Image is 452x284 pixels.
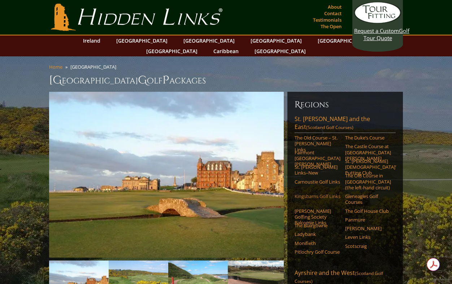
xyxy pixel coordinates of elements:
a: Pitlochry Golf Course [295,249,340,255]
a: Gleneagles Golf Courses [345,193,391,205]
span: Request a Custom [354,27,399,34]
a: [PERSON_NAME] [345,225,391,231]
a: Home [49,64,62,70]
span: (Scotland Golf Courses) [306,124,353,130]
a: [GEOGRAPHIC_DATA] [247,35,305,46]
a: [PERSON_NAME] Golfing Society Balcomie Links [295,208,340,226]
a: [GEOGRAPHIC_DATA] [314,35,373,46]
a: Kingsbarns Golf Links [295,193,340,199]
span: P [162,73,169,87]
a: Panmure [345,217,391,223]
a: [GEOGRAPHIC_DATA] [180,35,238,46]
a: The Open [319,21,343,31]
a: Request a CustomGolf Tour Quote [354,2,401,42]
a: Monifieth [295,240,340,246]
a: The Old Course – St. [PERSON_NAME] Links [295,135,340,152]
a: [GEOGRAPHIC_DATA] [113,35,171,46]
a: Ireland [79,35,104,46]
a: St. [PERSON_NAME] Links–New [295,164,340,176]
a: St. [PERSON_NAME] [DEMOGRAPHIC_DATA]’ Putting Club [345,158,391,176]
a: About [326,2,343,12]
span: G [138,73,147,87]
a: [GEOGRAPHIC_DATA] [251,46,309,56]
a: Caribbean [210,46,242,56]
a: The Castle Course at [GEOGRAPHIC_DATA][PERSON_NAME] [345,143,391,161]
a: Carnoustie Golf Links [295,179,340,185]
a: The Old Course in [GEOGRAPHIC_DATA] (the left-hand circuit) [345,173,391,190]
a: Testimonials [311,15,343,25]
a: The Duke’s Course [345,135,391,141]
a: The Golf House Club [345,208,391,214]
a: St. [PERSON_NAME] and the East(Scotland Golf Courses) [295,115,396,133]
a: Scotscraig [345,243,391,249]
a: Leven Links [345,234,391,240]
h1: [GEOGRAPHIC_DATA] olf ackages [49,73,403,87]
a: The Blairgowrie [295,223,340,228]
a: [GEOGRAPHIC_DATA] [143,46,201,56]
a: Ladybank [295,231,340,237]
li: [GEOGRAPHIC_DATA] [70,64,119,70]
a: Contact [322,8,343,18]
h6: Regions [295,99,396,111]
a: Fairmont [GEOGRAPHIC_DATA][PERSON_NAME] [295,150,340,167]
